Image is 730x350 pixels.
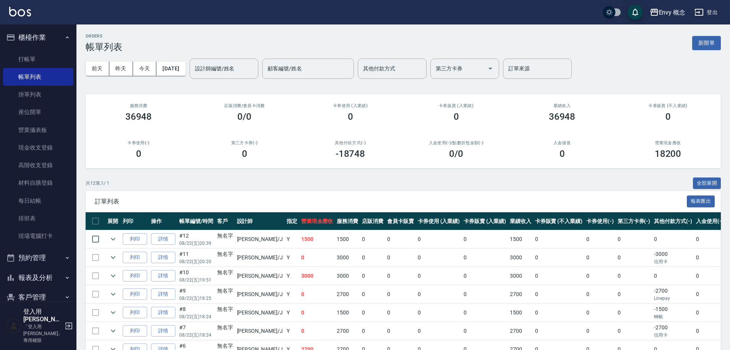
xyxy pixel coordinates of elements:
th: 第三方卡券(-) [616,212,652,230]
td: 3000 [508,249,533,267]
td: 0 [462,285,508,303]
th: 卡券使用 (入業績) [416,212,462,230]
button: 客戶管理 [3,287,73,307]
p: 08/22 (五) 18:24 [179,332,213,339]
td: -2700 [652,322,694,340]
td: 0 [694,285,725,303]
td: 0 [694,322,725,340]
button: 登出 [691,5,721,20]
button: 列印 [123,270,147,282]
h2: ORDERS [86,34,122,39]
td: 0 [584,304,616,322]
td: 3000 [299,267,335,285]
td: [PERSON_NAME] /J [235,322,285,340]
td: 0 [533,285,584,303]
button: 全部展開 [693,177,721,189]
td: 0 [652,267,694,285]
td: 0 [462,249,508,267]
td: 3000 [335,267,360,285]
td: 0 [694,267,725,285]
td: 2700 [508,322,533,340]
button: 前天 [86,62,109,76]
td: 0 [462,267,508,285]
a: 掛單列表 [3,86,73,103]
td: 1500 [299,230,335,248]
th: 展開 [105,212,121,230]
td: 0 [462,304,508,322]
th: 營業現金應收 [299,212,335,230]
td: -1500 [652,304,694,322]
td: 0 [533,230,584,248]
td: 0 [694,230,725,248]
td: 0 [462,322,508,340]
h2: 卡券販賣 (入業績) [412,103,500,108]
p: 08/22 (五) 20:20 [179,258,213,265]
th: 列印 [121,212,149,230]
a: 座位開單 [3,103,73,121]
td: 0 [533,249,584,267]
button: 預約管理 [3,248,73,268]
th: 業績收入 [508,212,533,230]
p: 轉帳 [654,313,692,320]
th: 卡券販賣 (入業績) [462,212,508,230]
h2: 業績收入 [518,103,606,108]
button: expand row [107,233,119,245]
td: -3000 [652,249,694,267]
td: #9 [177,285,215,303]
td: 1500 [335,304,360,322]
h3: 18200 [655,148,681,159]
p: 08/22 (五) 19:51 [179,277,213,283]
a: 現金收支登錄 [3,139,73,156]
td: #11 [177,249,215,267]
th: 會員卡販賣 [385,212,416,230]
th: 客戶 [215,212,235,230]
th: 其他付款方式(-) [652,212,694,230]
td: 2700 [508,285,533,303]
td: 0 [616,249,652,267]
td: 0 [416,304,462,322]
h2: 店販消費 /會員卡消費 [201,103,288,108]
h3: 36948 [125,111,152,122]
td: 0 [385,304,416,322]
td: 0 [299,304,335,322]
td: 0 [299,322,335,340]
td: 0 [652,230,694,248]
button: expand row [107,288,119,300]
td: [PERSON_NAME] /J [235,285,285,303]
h3: -18748 [336,148,365,159]
a: 帳單列表 [3,68,73,86]
td: 0 [584,249,616,267]
td: 0 [360,267,385,285]
td: 0 [616,230,652,248]
th: 卡券販賣 (不入業績) [533,212,584,230]
button: expand row [107,252,119,263]
h3: 0 [242,148,247,159]
div: 無名字 [217,305,233,313]
td: Y [285,267,299,285]
td: 0 [416,322,462,340]
a: 排班表 [3,210,73,227]
td: 0 [360,249,385,267]
td: 1500 [335,230,360,248]
td: 0 [385,230,416,248]
td: 0 [584,322,616,340]
td: [PERSON_NAME] /J [235,267,285,285]
a: 詳情 [151,233,175,245]
td: #7 [177,322,215,340]
p: 08/22 (五) 20:39 [179,240,213,247]
td: 0 [385,285,416,303]
td: Y [285,230,299,248]
td: 0 [416,230,462,248]
td: 0 [416,249,462,267]
td: #12 [177,230,215,248]
h3: 0 [136,148,141,159]
button: 列印 [123,252,147,264]
th: 帳單編號/時間 [177,212,215,230]
td: 0 [360,285,385,303]
button: expand row [107,270,119,282]
td: Y [285,249,299,267]
img: Person [6,318,21,334]
th: 指定 [285,212,299,230]
td: 0 [360,230,385,248]
button: 列印 [123,233,147,245]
